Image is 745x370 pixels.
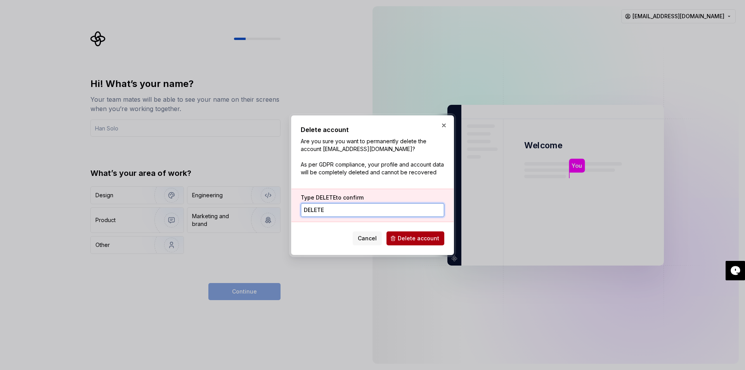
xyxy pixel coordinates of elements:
span: Delete account [398,235,439,242]
button: Delete account [386,231,444,245]
h2: Delete account [301,125,444,134]
input: DELETE [301,203,444,217]
label: Type to confirm [301,194,364,202]
span: DELETE [316,194,336,201]
p: Are you sure you want to permanently delete the account [EMAIL_ADDRESS][DOMAIN_NAME]? As per GDPR... [301,137,444,176]
button: Cancel [353,231,382,245]
span: Cancel [358,235,377,242]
